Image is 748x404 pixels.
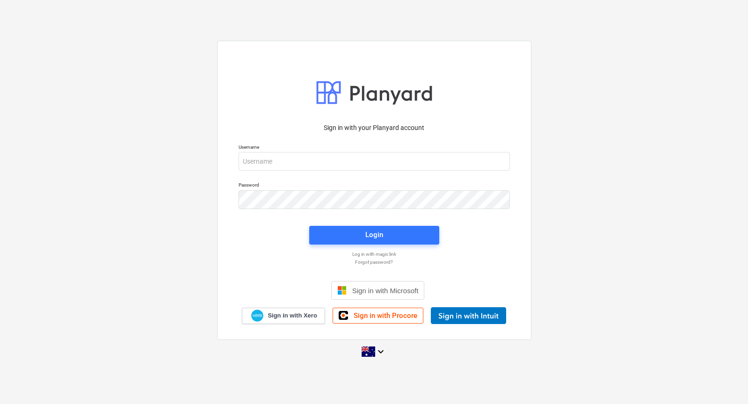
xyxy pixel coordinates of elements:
[234,251,515,257] a: Log in with magic link
[337,286,347,295] img: Microsoft logo
[242,308,325,324] a: Sign in with Xero
[239,152,510,171] input: Username
[239,182,510,190] p: Password
[239,123,510,133] p: Sign in with your Planyard account
[234,259,515,265] a: Forgot password?
[352,287,419,295] span: Sign in with Microsoft
[375,346,386,357] i: keyboard_arrow_down
[354,311,417,320] span: Sign in with Procore
[268,311,317,320] span: Sign in with Xero
[333,308,423,324] a: Sign in with Procore
[251,310,263,322] img: Xero logo
[309,226,439,245] button: Login
[239,144,510,152] p: Username
[365,229,383,241] div: Login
